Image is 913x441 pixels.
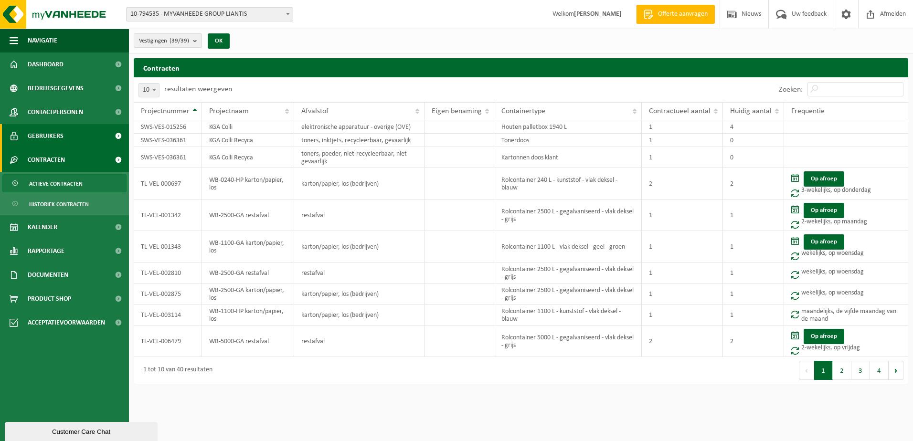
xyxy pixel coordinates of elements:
[2,195,127,213] a: Historiek contracten
[723,325,784,357] td: 2
[851,361,870,380] button: 3
[723,199,784,231] td: 1
[642,325,723,357] td: 2
[202,262,294,283] td: WB-2500-GA restafval
[134,134,202,147] td: SWS-VES-036361
[202,168,294,199] td: WB-0240-HP karton/papier, los
[29,175,83,193] span: Actieve contracten
[28,311,105,335] span: Acceptatievoorwaarden
[209,107,249,115] span: Projectnaam
[494,262,641,283] td: Rolcontainer 2500 L - gegalvaniseerd - vlak deksel - grijs
[294,147,425,168] td: toners, poeder, niet-recycleerbaar, niet gevaarlijk
[494,134,641,147] td: Tonerdoos
[784,168,908,199] td: 3-wekelijks, op donderdag
[28,29,57,52] span: Navigatie
[28,52,64,76] span: Dashboard
[294,262,425,283] td: restafval
[494,283,641,304] td: Rolcontainer 2500 L - gegalvaniseerd - vlak deksel - grijs
[870,361,889,380] button: 4
[642,262,723,283] td: 1
[208,33,230,49] button: OK
[301,107,329,115] span: Afvalstof
[139,84,159,97] span: 10
[642,134,723,147] td: 1
[642,304,723,325] td: 1
[202,283,294,304] td: WB-2500-GA karton/papier, los
[202,134,294,147] td: KGA Colli Recyca
[432,107,482,115] span: Eigen benaming
[889,361,903,380] button: Next
[642,168,723,199] td: 2
[294,120,425,134] td: elektronische apparatuur - overige (OVE)
[494,120,641,134] td: Houten palletbox 1940 L
[804,329,844,344] a: Op afroep
[804,234,844,250] a: Op afroep
[494,199,641,231] td: Rolcontainer 2500 L - gegalvaniseerd - vlak deksel - grijs
[294,304,425,325] td: karton/papier, los (bedrijven)
[723,262,784,283] td: 1
[723,304,784,325] td: 1
[784,325,908,357] td: 2-wekelijks, op vrijdag
[642,199,723,231] td: 1
[784,262,908,283] td: wekelijks, op woensdag
[127,8,293,21] span: 10-794535 - MYVANHEEDE GROUP LIANTIS
[784,199,908,231] td: 2-wekelijks, op maandag
[784,304,908,325] td: maandelijks, de vijfde maandag van de maand
[134,325,202,357] td: TL-VEL-006479
[28,287,71,311] span: Product Shop
[134,58,908,77] h2: Contracten
[202,120,294,134] td: KGA Colli
[294,199,425,231] td: restafval
[134,199,202,231] td: TL-VEL-001342
[723,283,784,304] td: 1
[656,10,710,19] span: Offerte aanvragen
[28,215,57,239] span: Kalender
[170,38,189,44] count: (39/39)
[141,107,190,115] span: Projectnummer
[799,361,814,380] button: Previous
[2,174,127,192] a: Actieve contracten
[804,171,844,187] a: Op afroep
[791,107,825,115] span: Frequentie
[28,148,65,172] span: Contracten
[28,100,83,124] span: Contactpersonen
[723,147,784,168] td: 0
[134,283,202,304] td: TL-VEL-002875
[202,199,294,231] td: WB-2500-GA restafval
[642,231,723,262] td: 1
[784,283,908,304] td: wekelijks, op woensdag
[28,76,84,100] span: Bedrijfsgegevens
[649,107,711,115] span: Contractueel aantal
[134,304,202,325] td: TL-VEL-003114
[134,120,202,134] td: SWS-VES-015256
[294,231,425,262] td: karton/papier, los (bedrijven)
[164,85,232,93] label: resultaten weergeven
[134,33,202,48] button: Vestigingen(39/39)
[28,239,64,263] span: Rapportage
[494,304,641,325] td: Rolcontainer 1100 L - kunststof - vlak deksel - blauw
[501,107,545,115] span: Containertype
[5,420,159,441] iframe: chat widget
[833,361,851,380] button: 2
[134,168,202,199] td: TL-VEL-000697
[642,147,723,168] td: 1
[784,231,908,262] td: wekelijks, op woensdag
[642,120,723,134] td: 1
[723,168,784,199] td: 2
[138,362,212,379] div: 1 tot 10 van 40 resultaten
[202,147,294,168] td: KGA Colli Recyca
[202,304,294,325] td: WB-1100-HP karton/papier, los
[494,325,641,357] td: Rolcontainer 5000 L - gegalvaniseerd - vlak deksel - grijs
[642,283,723,304] td: 1
[636,5,715,24] a: Offerte aanvragen
[294,168,425,199] td: karton/papier, los (bedrijven)
[29,195,89,213] span: Historiek contracten
[494,147,641,168] td: Kartonnen doos klant
[814,361,833,380] button: 1
[723,120,784,134] td: 4
[134,231,202,262] td: TL-VEL-001343
[294,134,425,147] td: toners, inktjets, recycleerbaar, gevaarlijk
[28,124,64,148] span: Gebruikers
[723,231,784,262] td: 1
